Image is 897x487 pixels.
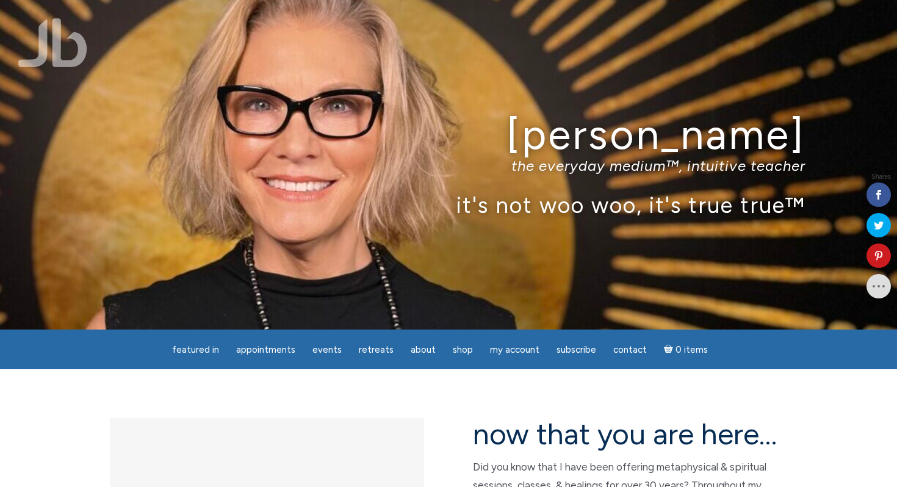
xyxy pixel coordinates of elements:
span: Subscribe [557,344,596,355]
span: Contact [613,344,647,355]
a: Events [305,338,349,362]
a: About [403,338,443,362]
p: the everyday medium™, intuitive teacher [92,157,805,175]
img: Jamie Butler. The Everyday Medium [18,18,87,67]
h1: [PERSON_NAME] [92,112,805,157]
span: featured in [172,344,219,355]
span: Shares [871,174,891,180]
span: Appointments [236,344,295,355]
span: About [411,344,436,355]
a: featured in [165,338,226,362]
span: Shop [453,344,473,355]
a: Cart0 items [657,337,715,362]
span: Retreats [359,344,394,355]
span: My Account [490,344,539,355]
a: Shop [445,338,480,362]
a: Subscribe [549,338,603,362]
p: it's not woo woo, it's true true™ [92,192,805,218]
span: 0 items [675,345,708,355]
a: My Account [483,338,547,362]
a: Contact [606,338,654,362]
a: Retreats [351,338,401,362]
a: Appointments [229,338,303,362]
span: Events [312,344,342,355]
h2: now that you are here… [473,418,787,450]
i: Cart [664,344,675,355]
